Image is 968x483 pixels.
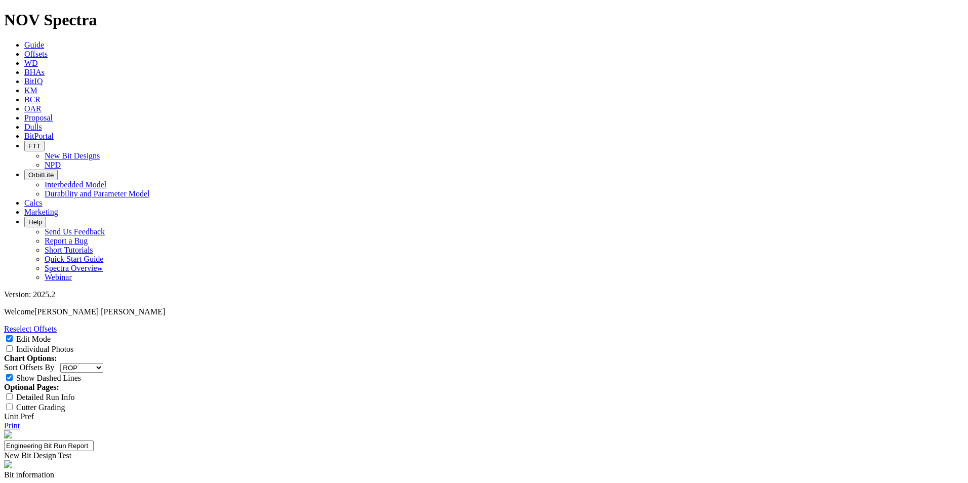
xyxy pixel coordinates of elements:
a: Interbedded Model [45,180,106,189]
div: Version: 2025.2 [4,290,964,299]
span: OrbitLite [28,171,54,179]
a: BitPortal [24,132,54,140]
p: Welcome [4,307,964,316]
a: Webinar [45,273,72,281]
label: Individual Photos [16,345,73,353]
a: KM [24,86,37,95]
report-header: 'Engineering Bit Run Report' [4,430,964,470]
a: WD [24,59,38,67]
label: Cutter Grading [16,403,65,412]
a: Report a Bug [45,236,88,245]
a: Durability and Parameter Model [45,189,150,198]
button: FTT [24,141,45,151]
img: spectra-logo.8771a380.png [4,460,12,468]
div: New Bit Design Test [4,451,964,460]
a: BitIQ [24,77,43,86]
button: OrbitLite [24,170,58,180]
input: Click to edit report title [4,440,94,451]
a: Calcs [24,198,43,207]
span: FTT [28,142,41,150]
a: Proposal [24,113,53,122]
a: Print [4,421,20,430]
label: Sort Offsets By [4,363,54,372]
a: Send Us Feedback [45,227,105,236]
a: OAR [24,104,42,113]
strong: Optional Pages: [4,383,59,391]
a: Reselect Offsets [4,325,57,333]
strong: Chart Options: [4,354,57,363]
label: Show Dashed Lines [16,374,81,382]
span: Help [28,218,42,226]
a: Guide [24,41,44,49]
a: BCR [24,95,41,104]
a: Spectra Overview [45,264,103,272]
span: [PERSON_NAME] [PERSON_NAME] [34,307,165,316]
img: NOV_WT_RH_Logo_Vert_RGB_F.d63d51a4.png [4,430,12,438]
button: Help [24,217,46,227]
label: Edit Mode [16,335,51,343]
div: Bit information [4,470,964,479]
a: Short Tutorials [45,246,93,254]
a: NPD [45,160,61,169]
label: Detailed Run Info [16,393,75,401]
a: Marketing [24,208,58,216]
a: Offsets [24,50,48,58]
a: Unit Pref [4,412,34,421]
h1: NOV Spectra [4,11,964,29]
a: Dulls [24,123,42,131]
a: New Bit Designs [45,151,100,160]
a: BHAs [24,68,45,76]
a: Quick Start Guide [45,255,103,263]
